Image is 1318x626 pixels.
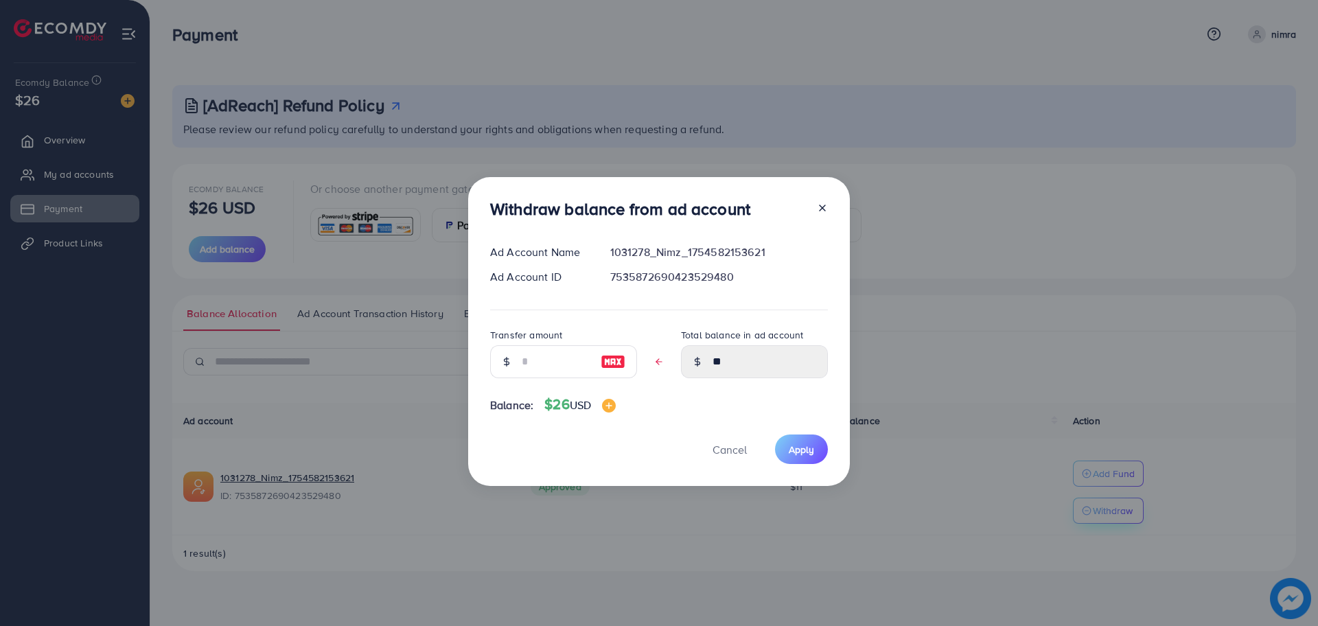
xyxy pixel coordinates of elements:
img: image [601,353,625,370]
div: 7535872690423529480 [599,269,839,285]
span: Balance: [490,397,533,413]
div: 1031278_Nimz_1754582153621 [599,244,839,260]
button: Cancel [695,434,764,464]
label: Total balance in ad account [681,328,803,342]
span: USD [570,397,591,413]
label: Transfer amount [490,328,562,342]
span: Cancel [713,442,747,457]
h4: $26 [544,396,616,413]
img: image [602,399,616,413]
div: Ad Account ID [479,269,599,285]
h3: Withdraw balance from ad account [490,199,750,219]
div: Ad Account Name [479,244,599,260]
span: Apply [789,443,814,456]
button: Apply [775,434,828,464]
